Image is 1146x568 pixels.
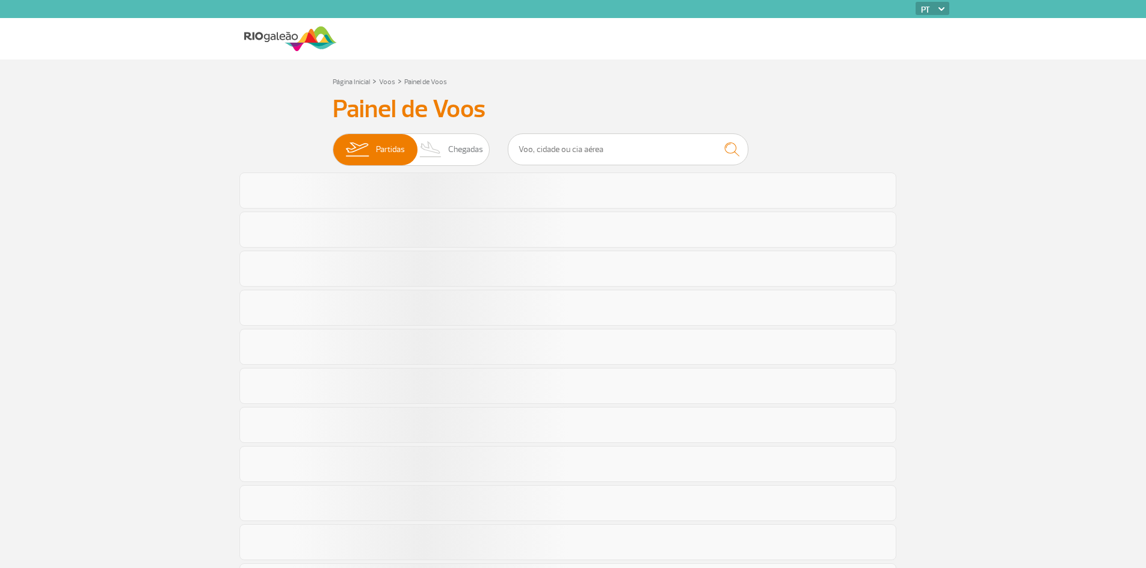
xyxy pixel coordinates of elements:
img: slider-desembarque [413,134,449,165]
a: Voos [379,78,395,87]
input: Voo, cidade ou cia aérea [508,133,748,165]
a: Painel de Voos [404,78,447,87]
h3: Painel de Voos [333,94,814,124]
a: > [372,74,377,88]
span: Partidas [376,134,405,165]
a: > [398,74,402,88]
img: slider-embarque [338,134,376,165]
a: Página Inicial [333,78,370,87]
span: Chegadas [448,134,483,165]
